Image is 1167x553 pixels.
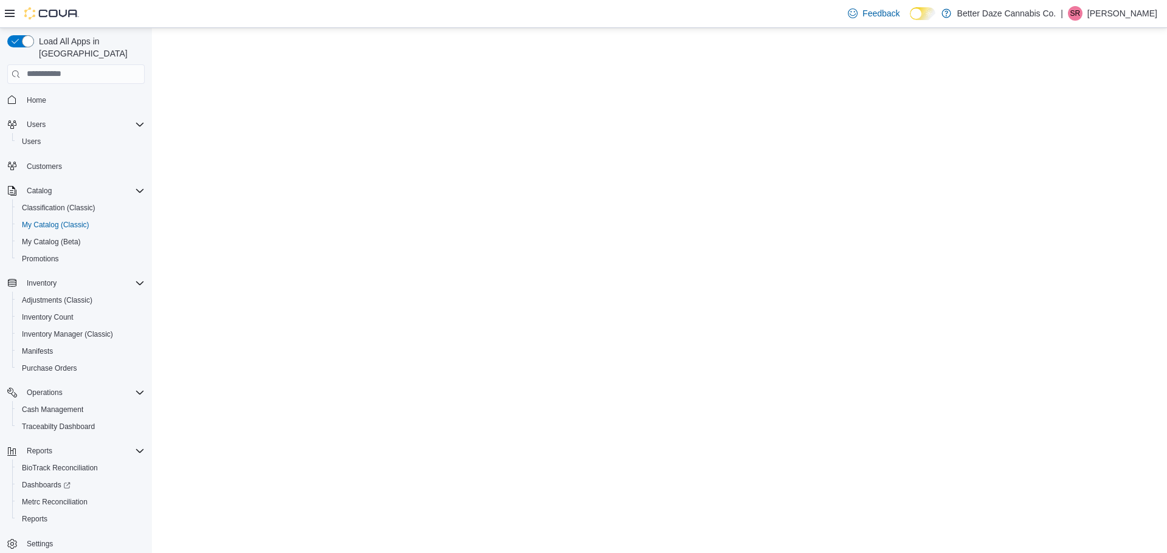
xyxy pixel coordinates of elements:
button: Purchase Orders [12,360,150,377]
span: Adjustments (Classic) [22,295,92,305]
span: Classification (Classic) [17,201,145,215]
button: Operations [2,384,150,401]
span: BioTrack Reconciliation [17,461,145,475]
button: Catalog [22,184,57,198]
button: Inventory [22,276,61,290]
button: Manifests [12,343,150,360]
span: Metrc Reconciliation [22,497,88,507]
span: Reports [22,514,47,524]
span: My Catalog (Classic) [22,220,89,230]
a: Inventory Manager (Classic) [17,327,118,342]
a: BioTrack Reconciliation [17,461,103,475]
span: Operations [27,388,63,397]
span: Inventory Manager (Classic) [22,329,113,339]
button: Inventory Manager (Classic) [12,326,150,343]
span: Reports [17,512,145,526]
span: SR [1070,6,1081,21]
p: [PERSON_NAME] [1087,6,1157,21]
span: Classification (Classic) [22,203,95,213]
button: Reports [12,510,150,527]
button: Catalog [2,182,150,199]
span: My Catalog (Beta) [22,237,81,247]
button: BioTrack Reconciliation [12,459,150,476]
span: Inventory [22,276,145,290]
button: Customers [2,157,150,175]
span: Traceabilty Dashboard [17,419,145,434]
button: Settings [2,535,150,552]
input: Dark Mode [910,7,935,20]
a: Dashboards [12,476,150,493]
span: Feedback [862,7,900,19]
span: Operations [22,385,145,400]
span: Inventory Manager (Classic) [17,327,145,342]
span: Home [22,92,145,108]
a: Dashboards [17,478,75,492]
span: Load All Apps in [GEOGRAPHIC_DATA] [34,35,145,60]
span: Cash Management [22,405,83,414]
button: My Catalog (Classic) [12,216,150,233]
span: Catalog [22,184,145,198]
button: Promotions [12,250,150,267]
button: Cash Management [12,401,150,418]
button: Users [12,133,150,150]
div: Steven Reyes [1068,6,1083,21]
span: My Catalog (Beta) [17,235,145,249]
span: Inventory Count [17,310,145,325]
span: Settings [22,536,145,551]
button: Metrc Reconciliation [12,493,150,510]
span: Traceabilty Dashboard [22,422,95,431]
span: Manifests [17,344,145,359]
span: Dark Mode [910,20,911,21]
a: Classification (Classic) [17,201,100,215]
a: Adjustments (Classic) [17,293,97,307]
a: Home [22,93,51,108]
span: Users [22,137,41,146]
a: Metrc Reconciliation [17,495,92,509]
button: Home [2,91,150,109]
span: Purchase Orders [17,361,145,376]
button: Reports [2,442,150,459]
span: Manifests [22,346,53,356]
img: Cova [24,7,79,19]
span: Settings [27,539,53,549]
span: My Catalog (Classic) [17,218,145,232]
span: Users [22,117,145,132]
span: Purchase Orders [22,363,77,373]
span: Customers [27,162,62,171]
button: Users [2,116,150,133]
span: Reports [27,446,52,456]
a: Promotions [17,252,64,266]
span: Dashboards [22,480,71,490]
span: Users [27,120,46,129]
span: Home [27,95,46,105]
button: Users [22,117,50,132]
span: Promotions [22,254,59,264]
a: Users [17,134,46,149]
span: Metrc Reconciliation [17,495,145,509]
a: Traceabilty Dashboard [17,419,100,434]
a: Cash Management [17,402,88,417]
a: Reports [17,512,52,526]
a: Purchase Orders [17,361,82,376]
button: My Catalog (Beta) [12,233,150,250]
span: Dashboards [17,478,145,492]
span: Customers [22,159,145,174]
a: Customers [22,159,67,174]
span: Reports [22,444,145,458]
a: My Catalog (Classic) [17,218,94,232]
span: Catalog [27,186,52,196]
span: BioTrack Reconciliation [22,463,98,473]
span: Adjustments (Classic) [17,293,145,307]
a: My Catalog (Beta) [17,235,86,249]
button: Inventory Count [12,309,150,326]
span: Inventory Count [22,312,74,322]
p: | [1061,6,1063,21]
button: Operations [22,385,67,400]
button: Adjustments (Classic) [12,292,150,309]
p: Better Daze Cannabis Co. [957,6,1056,21]
button: Reports [22,444,57,458]
a: Manifests [17,344,58,359]
a: Feedback [843,1,904,26]
button: Traceabilty Dashboard [12,418,150,435]
a: Settings [22,537,58,551]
